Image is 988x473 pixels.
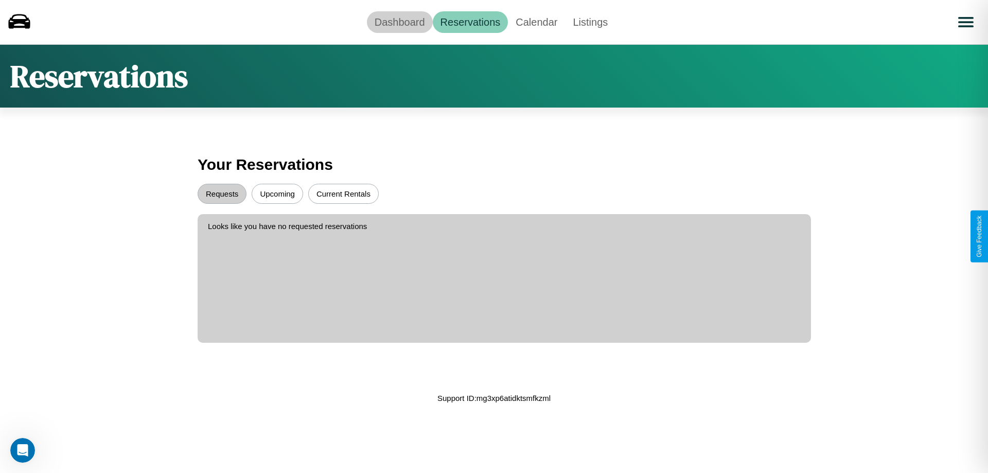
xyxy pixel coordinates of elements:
[433,11,508,33] a: Reservations
[10,438,35,463] iframe: Intercom live chat
[198,184,246,204] button: Requests
[976,216,983,257] div: Give Feedback
[951,8,980,37] button: Open menu
[208,219,801,233] p: Looks like you have no requested reservations
[367,11,433,33] a: Dashboard
[437,391,551,405] p: Support ID: mg3xp6atidktsmfkzml
[252,184,303,204] button: Upcoming
[565,11,615,33] a: Listings
[508,11,565,33] a: Calendar
[308,184,379,204] button: Current Rentals
[10,55,188,97] h1: Reservations
[198,151,790,179] h3: Your Reservations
